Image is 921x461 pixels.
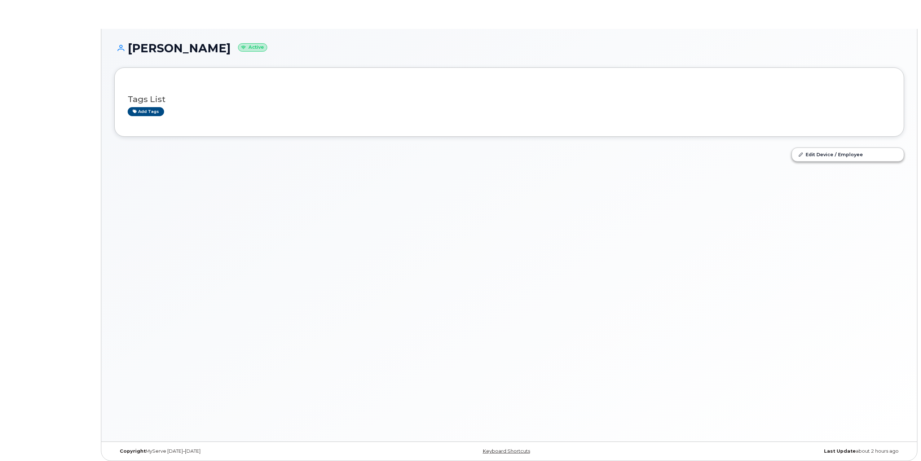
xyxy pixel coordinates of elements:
[483,448,530,454] a: Keyboard Shortcuts
[114,42,904,54] h1: [PERSON_NAME]
[824,448,856,454] strong: Last Update
[641,448,904,454] div: about 2 hours ago
[128,107,164,116] a: Add tags
[792,148,904,161] a: Edit Device / Employee
[114,448,378,454] div: MyServe [DATE]–[DATE]
[238,43,267,52] small: Active
[128,95,891,104] h3: Tags List
[120,448,146,454] strong: Copyright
